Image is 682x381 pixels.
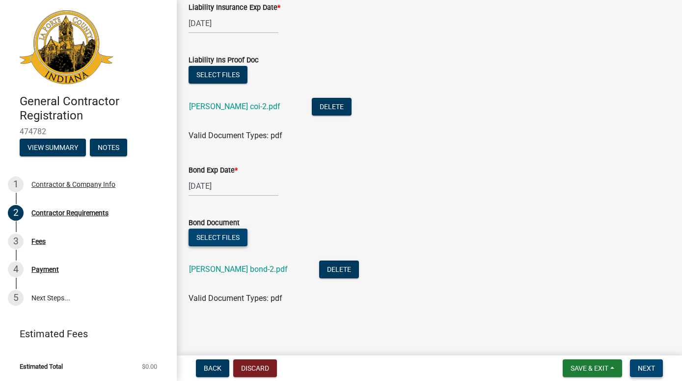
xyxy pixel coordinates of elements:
span: Back [204,364,221,372]
div: 5 [8,290,24,306]
a: [PERSON_NAME] coi-2.pdf [189,102,280,111]
div: Fees [31,238,46,245]
label: Bond Exp Date [189,167,238,174]
div: 2 [8,205,24,221]
div: Contractor Requirements [31,209,109,216]
wm-modal-confirm: Delete Document [312,103,352,112]
wm-modal-confirm: Summary [20,144,86,152]
span: Valid Document Types: pdf [189,293,282,303]
img: La Porte County, Indiana [20,10,113,84]
a: Estimated Fees [8,324,161,344]
span: Valid Document Types: pdf [189,131,282,140]
span: Next [638,364,655,372]
button: Next [630,359,663,377]
button: Notes [90,139,127,156]
wm-modal-confirm: Delete Document [319,265,359,275]
input: mm/dd/yyyy [189,176,278,196]
h4: General Contractor Registration [20,94,169,123]
span: Save & Exit [571,364,608,372]
wm-modal-confirm: Notes [90,144,127,152]
span: 474782 [20,127,157,136]
button: View Summary [20,139,86,156]
div: 3 [8,234,24,249]
button: Delete [312,98,352,116]
button: Save & Exit [563,359,622,377]
button: Back [196,359,229,377]
div: 4 [8,262,24,277]
label: Liability Insurance Exp Date [189,4,280,11]
span: Estimated Total [20,363,63,370]
button: Discard [233,359,277,377]
button: Select files [189,66,247,84]
a: [PERSON_NAME] bond-2.pdf [189,264,288,274]
input: mm/dd/yyyy [189,13,278,33]
button: Delete [319,261,359,278]
div: 1 [8,176,24,192]
button: Select files [189,229,247,246]
div: Payment [31,266,59,273]
label: Bond Document [189,220,240,227]
div: Contractor & Company Info [31,181,115,188]
label: Liability Ins Proof Doc [189,57,259,64]
span: $0.00 [142,363,157,370]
